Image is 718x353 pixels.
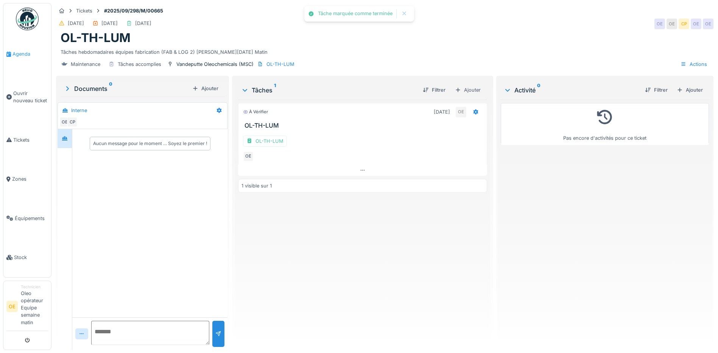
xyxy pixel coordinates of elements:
a: Ouvrir nouveau ticket [3,74,51,120]
div: [DATE] [434,108,450,116]
span: Stock [14,254,48,261]
sup: 1 [274,86,276,95]
a: Agenda [3,34,51,74]
div: OE [243,151,254,162]
div: Actions [677,59,710,70]
div: CP [679,19,689,29]
div: OE [59,117,70,127]
div: Documents [64,84,189,93]
li: OE [6,301,18,312]
div: Tâches hebdomadaires équipes fabrication (FAB & LOG 2) [PERSON_NAME][DATE] Matin [61,45,709,56]
div: OE [654,19,665,29]
span: Tickets [13,136,48,144]
div: [DATE] [68,20,84,27]
div: OL-TH-LUM [266,61,294,68]
div: [DATE] [135,20,151,27]
div: Aucun message pour le moment … Soyez le premier ! [93,140,207,147]
h3: OL-TH-LUM [245,122,484,129]
div: [DATE] [101,20,118,27]
div: Technicien [21,284,48,290]
div: Interne [71,107,87,114]
div: Filtrer [642,85,671,95]
div: OE [691,19,701,29]
div: CP [67,117,78,127]
a: Équipements [3,198,51,238]
span: Zones [12,175,48,183]
div: Ajouter [674,85,706,95]
div: Pas encore d'activités pour ce ticket [506,106,704,142]
sup: 0 [537,86,540,95]
div: OE [667,19,677,29]
span: Ouvrir nouveau ticket [13,90,48,104]
div: OE [456,107,466,117]
sup: 0 [109,84,112,93]
a: Stock [3,238,51,277]
div: Filtrer [420,85,449,95]
div: Tâches [241,86,417,95]
img: Badge_color-CXgf-gQk.svg [16,8,39,30]
a: Tickets [3,120,51,159]
div: Activité [504,86,639,95]
span: Équipements [15,215,48,222]
div: OL-TH-LUM [243,136,287,147]
div: 1 visible sur 1 [241,182,272,189]
div: À vérifier [243,109,268,115]
div: Vandeputte Oleochemicals (MSC) [176,61,254,68]
span: Agenda [12,50,48,58]
div: Ajouter [189,83,221,94]
div: Maintenance [71,61,100,68]
div: Ajouter [452,84,484,95]
div: Tâche marquée comme terminée [318,11,392,17]
a: OE TechnicienOleo opérateur Equipe semaine matin [6,284,48,331]
div: Tâches accomplies [118,61,161,68]
strong: #2025/09/298/M/00665 [101,7,166,14]
div: OE [703,19,713,29]
h1: OL-TH-LUM [61,31,131,45]
div: Tickets [76,7,92,14]
a: Zones [3,159,51,199]
li: Oleo opérateur Equipe semaine matin [21,284,48,329]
